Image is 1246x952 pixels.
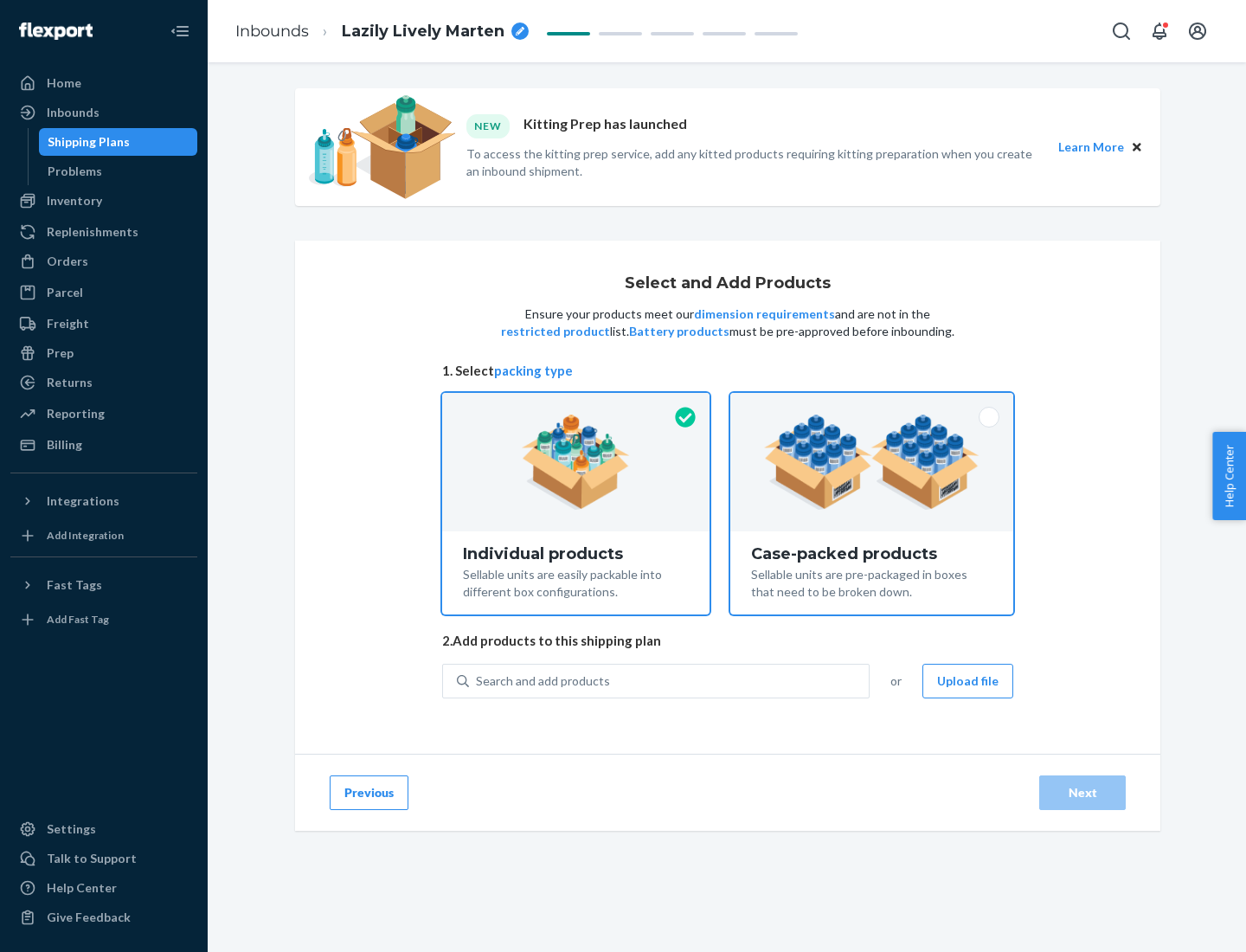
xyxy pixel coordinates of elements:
a: Reporting [10,400,197,428]
div: Add Integration [47,528,124,543]
img: case-pack.59cecea509d18c883b923b81aeac6d0b.png [764,415,979,510]
a: Replenishments [10,218,197,246]
div: Settings [47,820,96,838]
span: 2. Add products to this shipping plan [442,632,1013,650]
a: Orders [10,248,197,275]
h1: Select and Add Products [625,275,831,293]
div: Add Fast Tag [47,612,109,627]
div: Sellable units are pre-packaged in boxes that need to be broken down. [751,563,992,601]
button: Open Search Box [1104,14,1139,48]
span: or [890,672,902,690]
button: Give Feedback [10,904,197,931]
ol: breadcrumbs [222,6,543,57]
img: individual-pack.facf35554cb0f1810c75b2bd6df2d64e.png [522,415,630,510]
button: Open notifications [1142,14,1177,48]
div: Search and add products [476,672,610,690]
div: Returns [47,374,93,391]
span: 1. Select [442,362,1013,380]
div: Freight [47,315,89,332]
button: Previous [330,775,408,810]
span: Lazily Lively Marten [342,21,504,43]
p: Ensure your products meet our and are not in the list. must be pre-approved before inbounding. [499,306,956,340]
a: Billing [10,431,197,459]
div: NEW [466,114,510,138]
button: Next [1039,775,1126,810]
img: Flexport logo [19,23,93,40]
div: Talk to Support [47,850,137,867]
div: Inbounds [47,104,100,121]
a: Freight [10,310,197,338]
div: Help Center [47,879,117,897]
div: Sellable units are easily packable into different box configurations. [463,563,689,601]
a: Add Integration [10,522,197,550]
a: Home [10,69,197,97]
a: Parcel [10,279,197,306]
button: Close [1127,138,1146,157]
button: Fast Tags [10,571,197,599]
div: Case-packed products [751,545,992,563]
a: Talk to Support [10,845,197,872]
button: dimension requirements [694,306,835,323]
button: Help Center [1212,432,1246,520]
div: Inventory [47,192,102,209]
div: Next [1054,784,1111,801]
a: Settings [10,815,197,843]
div: Parcel [47,284,83,301]
button: Upload file [922,664,1013,698]
a: Inventory [10,187,197,215]
p: Kitting Prep has launched [523,114,687,138]
div: Reporting [47,405,105,422]
button: Learn More [1058,138,1124,157]
div: Shipping Plans [48,133,130,151]
div: Integrations [47,492,119,510]
a: Inbounds [10,99,197,126]
a: Help Center [10,874,197,902]
p: To access the kitting prep service, add any kitted products requiring kitting preparation when yo... [466,145,1043,180]
a: Returns [10,369,197,396]
button: Integrations [10,487,197,515]
div: Individual products [463,545,689,563]
div: Prep [47,344,74,362]
div: Give Feedback [47,909,131,926]
button: restricted product [501,323,610,340]
a: Add Fast Tag [10,606,197,634]
a: Prep [10,339,197,367]
div: Orders [47,253,88,270]
a: Problems [39,158,198,185]
div: Home [47,74,81,92]
button: Close Navigation [163,14,197,48]
button: Battery products [629,323,729,340]
div: Replenishments [47,223,138,241]
a: Inbounds [235,22,309,41]
div: Problems [48,163,102,180]
button: packing type [494,362,573,380]
button: Open account menu [1180,14,1215,48]
a: Shipping Plans [39,128,198,156]
div: Fast Tags [47,576,102,594]
div: Billing [47,436,82,453]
